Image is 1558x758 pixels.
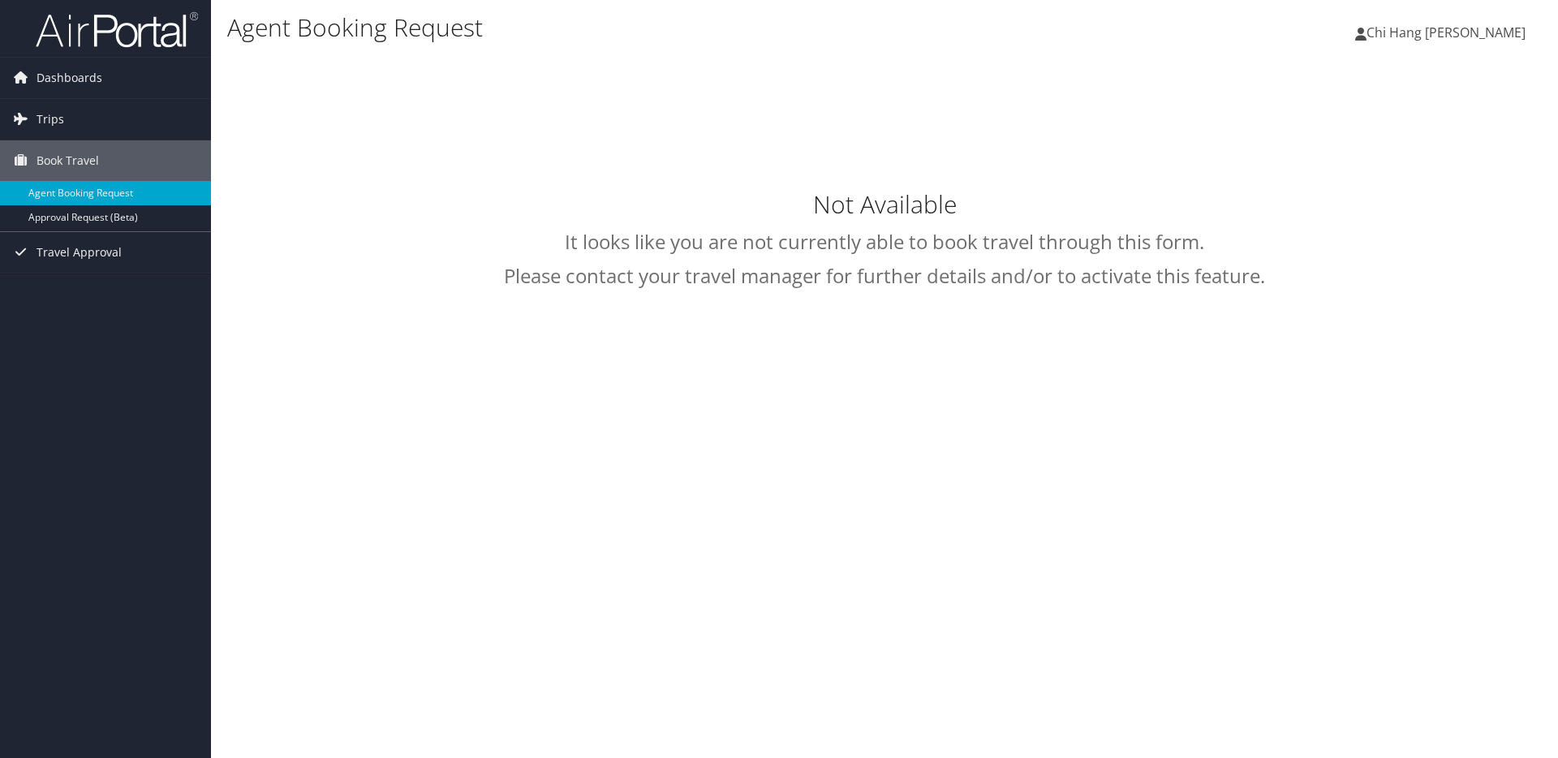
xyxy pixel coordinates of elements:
[230,187,1539,222] h1: Not Available
[36,11,198,49] img: airportal-logo.png
[230,228,1539,256] h2: It looks like you are not currently able to book travel through this form.
[37,99,64,140] span: Trips
[37,140,99,181] span: Book Travel
[37,232,122,273] span: Travel Approval
[37,58,102,98] span: Dashboards
[227,11,1104,45] h1: Agent Booking Request
[1366,24,1526,41] span: Chi Hang [PERSON_NAME]
[1355,8,1542,57] a: Chi Hang [PERSON_NAME]
[230,262,1539,290] h2: Please contact your travel manager for further details and/or to activate this feature.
